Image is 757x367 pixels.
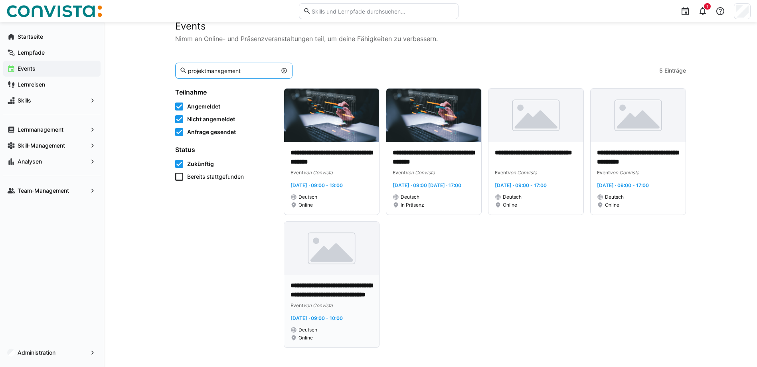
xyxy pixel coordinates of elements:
[187,67,277,74] input: Suche Events
[503,194,522,200] span: Deutsch
[393,182,461,188] span: [DATE] · 09:00 [DATE] · 17:00
[187,173,244,181] span: Bereits stattgefunden
[401,194,419,200] span: Deutsch
[284,222,379,275] img: image
[175,146,274,154] h4: Status
[591,89,686,142] img: image
[175,20,686,32] h2: Events
[664,67,686,75] span: Einträge
[401,202,424,208] span: In Präsenz
[508,170,537,176] span: von Convista
[298,194,317,200] span: Deutsch
[303,170,333,176] span: von Convista
[605,194,624,200] span: Deutsch
[187,128,236,136] span: Anfrage gesendet
[393,170,405,176] span: Event
[386,89,481,142] img: image
[597,182,649,188] span: [DATE] · 09:00 - 17:00
[298,202,313,208] span: Online
[503,202,517,208] span: Online
[488,89,583,142] img: image
[175,88,274,96] h4: Teilnahme
[298,327,317,333] span: Deutsch
[291,302,303,308] span: Event
[187,103,220,110] span: Angemeldet
[175,34,686,43] p: Nimm an Online- und Präsenzveranstaltungen teil, um deine Fähigkeiten zu verbessern.
[311,8,454,15] input: Skills und Lernpfade durchsuchen…
[291,170,303,176] span: Event
[187,160,214,168] span: Zukünftig
[405,170,435,176] span: von Convista
[303,302,333,308] span: von Convista
[659,67,663,75] span: 5
[291,182,343,188] span: [DATE] · 09:00 - 13:00
[597,170,610,176] span: Event
[298,335,313,341] span: Online
[495,170,508,176] span: Event
[495,182,547,188] span: [DATE] · 09:00 - 17:00
[187,115,235,123] span: Nicht angemeldet
[706,4,708,9] span: 1
[610,170,639,176] span: von Convista
[284,89,379,142] img: image
[291,315,343,321] span: [DATE] · 09:00 - 10:00
[605,202,619,208] span: Online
